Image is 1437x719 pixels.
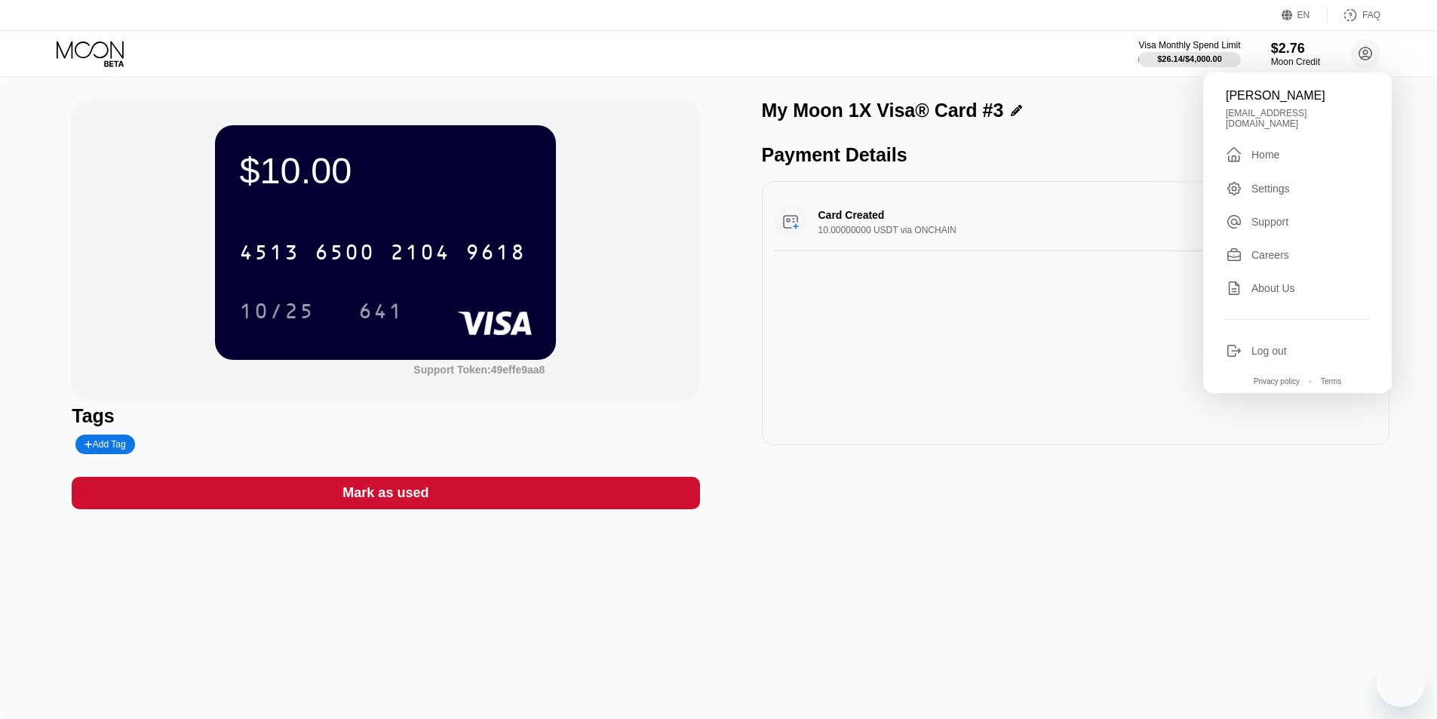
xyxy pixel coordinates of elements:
div: FAQ [1328,8,1380,23]
div: 10/25 [239,301,315,325]
div: Visa Monthly Spend Limit [1138,40,1240,51]
div: Support [1226,214,1369,230]
div: 4513 [239,242,299,266]
iframe: Кнопка запуска окна обмена сообщениями [1377,659,1425,707]
div:  [1226,146,1242,164]
div: Tags [72,405,699,427]
div: Mark as used [342,484,428,502]
div: EN [1282,8,1328,23]
div: $26.14 / $4,000.00 [1157,54,1222,63]
div: 4513650021049618 [230,233,535,271]
div: Log out [1226,343,1369,359]
div: Support Token: 49effe9aa8 [413,364,545,376]
div: Mark as used [72,477,699,509]
div: Terms [1321,377,1341,386]
div: 641 [347,292,415,330]
div: Settings [1251,183,1290,195]
div: $10.00 [239,149,532,192]
div: Careers [1226,247,1369,263]
div: Moon Credit [1271,57,1320,67]
div: Careers [1251,249,1289,261]
div: Home [1226,146,1369,164]
div: About Us [1226,280,1369,297]
div: [EMAIL_ADDRESS][DOMAIN_NAME] [1226,108,1369,129]
div: Support [1251,216,1288,228]
div: Visa Monthly Spend Limit$26.14/$4,000.00 [1138,40,1240,67]
div: Privacy policy [1254,377,1300,386]
div: Payment Details [762,144,1389,166]
div: Add Tag [75,435,134,454]
div: Log out [1251,345,1287,357]
div: My Moon 1X Visa® Card #3 [762,100,1004,121]
div: Settings [1226,180,1369,197]
div: 9618 [465,242,526,266]
div: 10/25 [228,292,326,330]
div: 6500 [315,242,375,266]
div: $2.76 [1271,41,1320,57]
div: Add Tag [84,439,125,450]
div: 641 [358,301,404,325]
div: [PERSON_NAME] [1226,89,1369,103]
div: Home [1251,149,1279,161]
div: Support Token:49effe9aa8 [413,364,545,376]
div: FAQ [1362,10,1380,20]
div: $2.76Moon Credit [1271,41,1320,67]
div: EN [1297,10,1310,20]
div: 2104 [390,242,450,266]
div: About Us [1251,282,1295,294]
